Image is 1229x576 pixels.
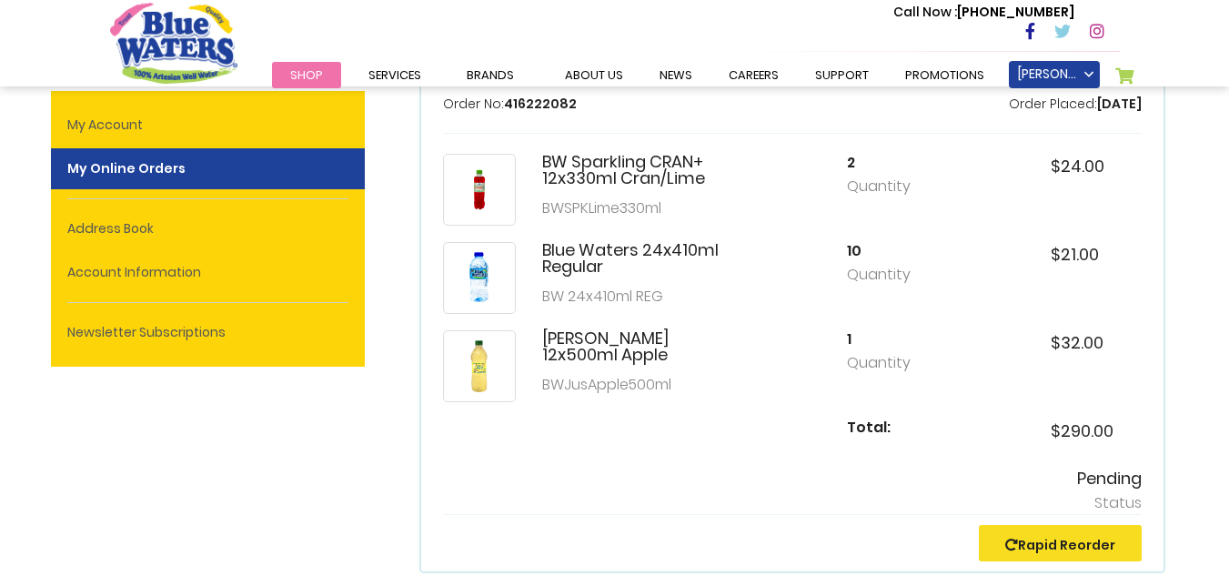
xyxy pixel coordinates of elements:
span: $32.00 [1051,331,1103,354]
a: support [797,62,887,88]
p: Quantity [847,352,938,374]
p: Quantity [847,176,938,197]
a: Account Information [51,252,365,293]
p: BW 24x410ml REG [542,286,734,308]
strong: My Online Orders [51,148,365,189]
a: Promotions [887,62,1002,88]
h5: 1 [847,330,938,348]
h5: Pending [443,469,1142,489]
p: BWSPKLime330ml [542,197,734,219]
span: Brands [467,66,514,84]
a: store logo [110,3,237,83]
p: BWJusApple500ml [542,374,734,396]
h5: Total: [847,419,938,436]
a: Rapid Reorder [1005,536,1115,554]
h5: 2 [847,154,938,171]
span: Order Placed: [1009,95,1097,113]
a: about us [547,62,641,88]
a: [PERSON_NAME] [1009,61,1100,88]
a: News [641,62,710,88]
span: Call Now : [893,3,957,21]
a: Newsletter Subscriptions [51,312,365,353]
button: Rapid Reorder [979,525,1142,561]
h5: 10 [847,242,938,259]
span: $21.00 [1051,243,1099,266]
p: [DATE] [1009,95,1142,114]
h5: [PERSON_NAME] 12x500ml Apple [542,330,734,363]
h5: Blue Waters 24x410ml Regular [542,242,734,275]
span: $290.00 [1051,419,1113,442]
span: Services [368,66,421,84]
h5: BW Sparkling CRAN+ 12x330ml Cran/Lime [542,154,734,187]
p: 416222082 [443,95,577,114]
a: My Account [51,105,365,146]
a: careers [710,62,797,88]
p: Status [443,492,1142,514]
a: Address Book [51,208,365,249]
p: [PHONE_NUMBER] [893,3,1074,22]
span: $24.00 [1051,155,1104,177]
span: Order No: [443,95,504,113]
p: Quantity [847,264,938,286]
span: Shop [290,66,323,84]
